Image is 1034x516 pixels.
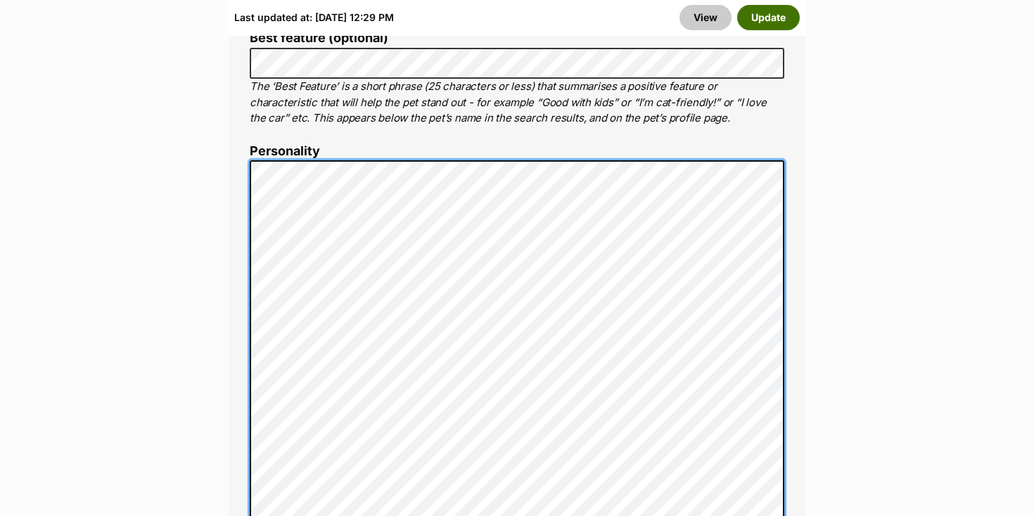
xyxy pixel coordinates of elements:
div: Last updated at: [DATE] 12:29 PM [234,5,394,30]
a: View [679,5,732,30]
p: The ‘Best Feature’ is a short phrase (25 characters or less) that summarises a positive feature o... [250,79,784,127]
label: Best feature (optional) [250,31,784,46]
button: Update [737,5,800,30]
label: Personality [250,144,784,159]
